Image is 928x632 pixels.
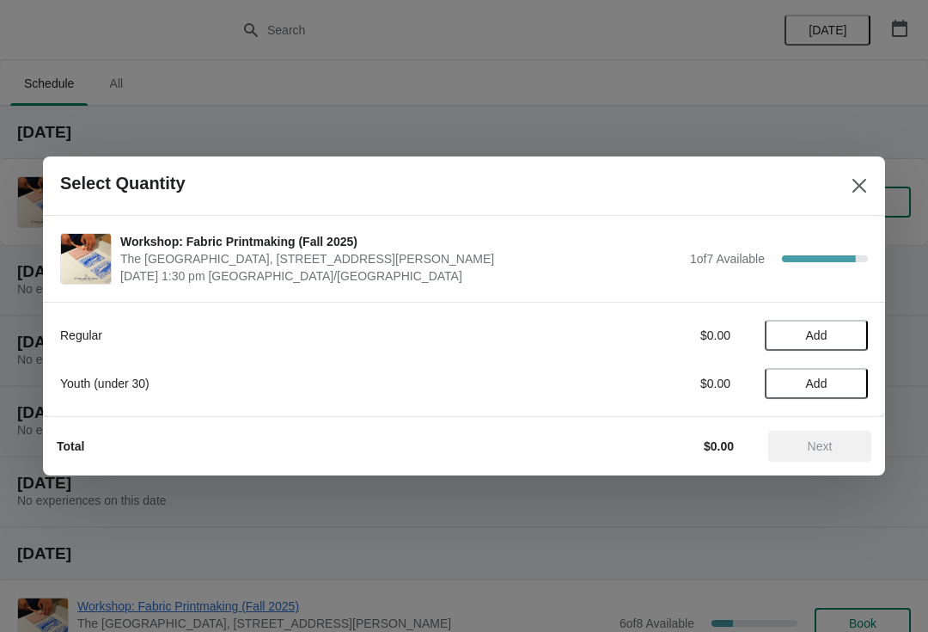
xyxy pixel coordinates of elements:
div: Youth (under 30) [60,375,537,392]
span: Workshop: Fabric Printmaking (Fall 2025) [120,233,681,250]
span: Add [806,377,827,390]
span: Add [806,328,827,342]
button: Add [765,320,868,351]
button: Close [844,170,875,201]
div: $0.00 [571,327,730,344]
img: Workshop: Fabric Printmaking (Fall 2025) | The Maritime Museum of British Columbia, 744 Douglas S... [61,234,111,284]
span: The [GEOGRAPHIC_DATA], [STREET_ADDRESS][PERSON_NAME] [120,250,681,267]
span: 1 of 7 Available [690,252,765,266]
span: [DATE] 1:30 pm [GEOGRAPHIC_DATA]/[GEOGRAPHIC_DATA] [120,267,681,285]
strong: $0.00 [704,439,734,453]
div: $0.00 [571,375,730,392]
h2: Select Quantity [60,174,186,193]
button: Add [765,368,868,399]
div: Regular [60,327,537,344]
strong: Total [57,439,84,453]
